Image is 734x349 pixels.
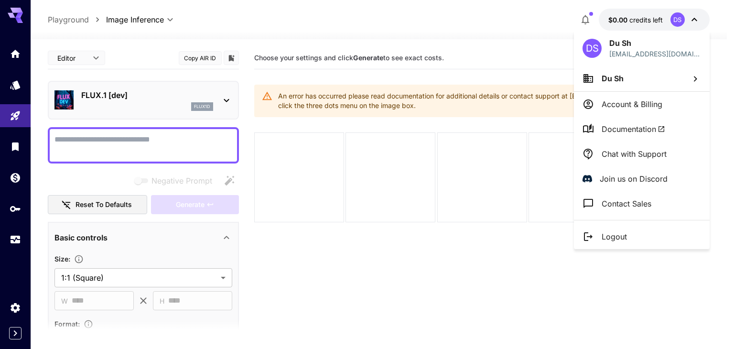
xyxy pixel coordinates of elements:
div: dushyanthnamineni3258@gmail.com [609,49,701,59]
p: Du Sh [609,37,701,49]
span: Documentation [602,123,665,135]
div: DS [583,39,602,58]
p: Chat with Support [602,148,667,160]
p: Account & Billing [602,98,662,110]
p: Contact Sales [602,198,651,209]
button: Du Sh [574,65,710,91]
p: [EMAIL_ADDRESS][DOMAIN_NAME] [609,49,701,59]
p: Join us on Discord [600,173,668,185]
p: Logout [602,231,627,242]
span: Du Sh [602,74,624,83]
